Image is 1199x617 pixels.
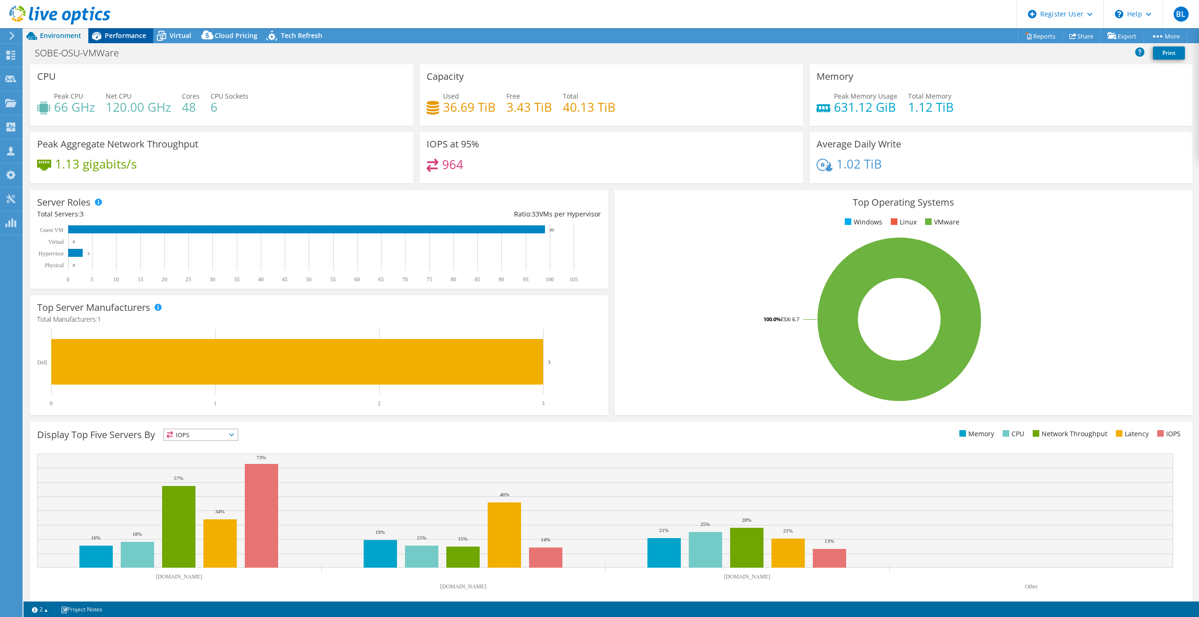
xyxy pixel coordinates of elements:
[427,276,432,283] text: 75
[91,276,93,283] text: 5
[724,573,771,580] text: [DOMAIN_NAME]
[378,276,384,283] text: 65
[40,31,81,40] span: Environment
[25,603,54,615] a: 2
[842,217,882,227] li: Windows
[234,276,240,283] text: 35
[427,139,479,149] h3: IOPS at 95%
[1062,29,1101,43] a: Share
[1155,429,1181,439] li: IOPS
[957,429,994,439] li: Memory
[138,276,143,283] text: 15
[174,475,183,481] text: 57%
[210,102,249,112] h4: 6
[523,276,529,283] text: 95
[97,315,101,324] span: 1
[113,276,119,283] text: 10
[106,92,132,100] span: Net CPU
[563,102,615,112] h4: 40.13 TiB
[39,250,64,257] text: Hypervisor
[498,276,504,283] text: 90
[1000,429,1024,439] li: CPU
[319,209,601,219] div: Ratio: VMs per Hypervisor
[817,139,901,149] h3: Average Daily Write
[54,92,83,100] span: Peak CPU
[442,159,463,170] h4: 964
[742,517,751,523] text: 28%
[31,48,133,58] h1: SOBE-OSU-VMWare
[548,359,551,365] text: 3
[375,529,385,535] text: 19%
[37,302,150,313] h3: Top Server Manufacturers
[1025,583,1037,590] text: Other
[825,538,834,544] text: 13%
[443,102,496,112] h4: 36.69 TiB
[569,276,578,283] text: 105
[1018,29,1063,43] a: Reports
[37,139,198,149] h3: Peak Aggregate Network Throughput
[836,159,882,169] h4: 1.02 TiB
[541,537,550,542] text: 14%
[1115,10,1123,18] svg: \n
[182,102,200,112] h4: 48
[475,276,480,283] text: 85
[210,92,249,100] span: CPU Sockets
[306,276,311,283] text: 50
[258,276,264,283] text: 40
[908,92,951,100] span: Total Memory
[1100,29,1144,43] a: Export
[458,536,467,541] text: 15%
[908,102,954,112] h4: 1.12 TiB
[532,209,539,218] span: 33
[162,276,167,283] text: 20
[330,276,336,283] text: 55
[37,197,91,208] h3: Server Roles
[781,316,799,323] tspan: ESXi 6.7
[54,603,109,615] a: Project Notes
[132,531,142,537] text: 18%
[182,92,200,100] span: Cores
[67,276,70,283] text: 0
[37,71,56,82] h3: CPU
[542,400,545,407] text: 3
[55,159,137,169] h4: 1.13 gigabits/s
[40,227,63,233] text: Guest VM
[214,400,217,407] text: 1
[210,276,215,283] text: 30
[156,573,202,580] text: [DOMAIN_NAME]
[834,102,897,112] h4: 631.12 GiB
[282,276,288,283] text: 45
[164,429,238,440] span: IOPS
[37,209,319,219] div: Total Servers:
[443,92,459,100] span: Used
[1030,429,1107,439] li: Network Throughput
[783,528,793,533] text: 21%
[87,251,90,256] text: 3
[215,509,225,514] text: 34%
[500,492,509,497] text: 46%
[506,92,520,100] span: Free
[50,400,53,407] text: 0
[186,276,191,283] text: 25
[73,239,75,244] text: 0
[105,31,146,40] span: Performance
[417,535,426,540] text: 15%
[378,400,381,407] text: 2
[54,102,95,112] h4: 66 GHz
[506,102,552,112] h4: 3.43 TiB
[563,92,578,100] span: Total
[402,276,408,283] text: 70
[701,521,710,527] text: 25%
[215,31,257,40] span: Cloud Pricing
[427,71,464,82] h3: Capacity
[1144,29,1187,43] a: More
[451,276,456,283] text: 80
[73,263,75,268] text: 0
[763,316,781,323] tspan: 100.0%
[91,535,101,540] text: 16%
[659,527,669,533] text: 21%
[622,197,1185,208] h3: Top Operating Systems
[257,455,266,460] text: 73%
[550,228,554,232] text: 99
[834,92,897,100] span: Peak Memory Usage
